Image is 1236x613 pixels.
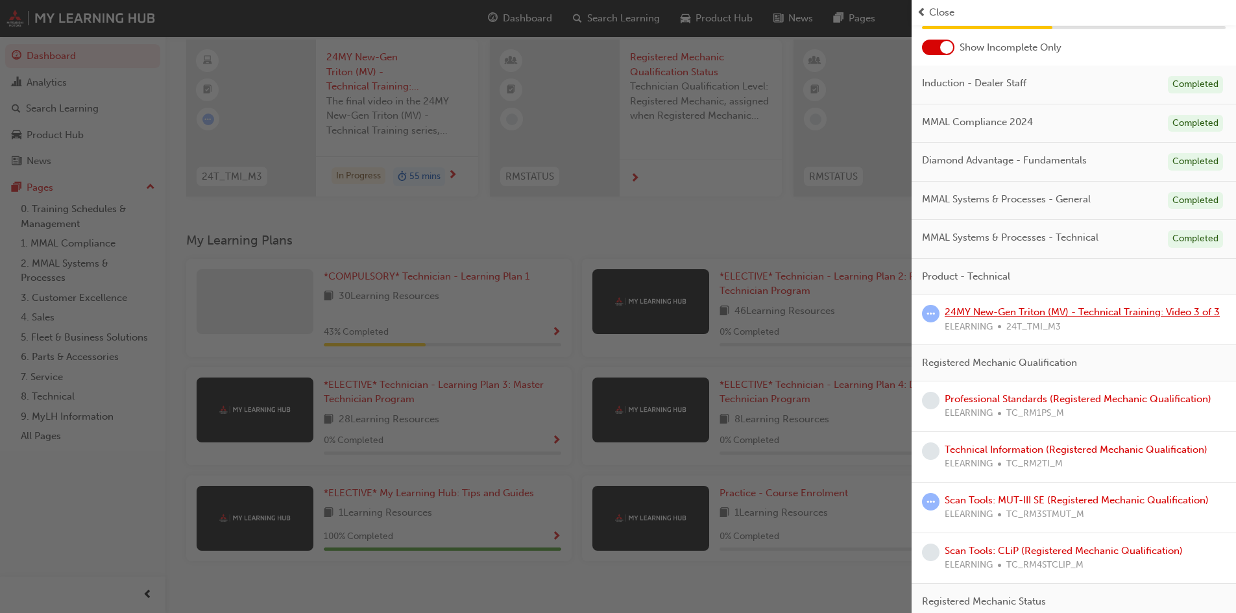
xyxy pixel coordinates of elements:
a: Scan Tools: CLiP (Registered Mechanic Qualification) [945,545,1183,557]
button: prev-iconClose [917,5,1231,20]
span: MMAL Compliance 2024 [922,115,1033,130]
span: Registered Mechanic Status [922,594,1046,609]
span: ELEARNING [945,457,993,472]
span: MMAL Systems & Processes - Technical [922,230,1098,245]
a: 24MY New-Gen Triton (MV) - Technical Training: Video 3 of 3 [945,306,1220,318]
div: Completed [1168,153,1223,171]
span: learningRecordVerb_ATTEMPT-icon [922,305,939,322]
div: Completed [1168,76,1223,93]
span: MMAL Systems & Processes - General [922,192,1091,207]
span: TC_RM3STMUT_M [1006,507,1084,522]
a: Professional Standards (Registered Mechanic Qualification) [945,393,1211,405]
span: learningRecordVerb_ATTEMPT-icon [922,493,939,511]
span: ELEARNING [945,320,993,335]
span: Diamond Advantage - Fundamentals [922,153,1087,168]
span: Registered Mechanic Qualification [922,355,1077,370]
span: learningRecordVerb_NONE-icon [922,442,939,460]
a: Scan Tools: MUT-III SE (Registered Mechanic Qualification) [945,494,1209,506]
span: TC_RM1PS_M [1006,406,1064,421]
div: Completed [1168,192,1223,210]
span: Induction - Dealer Staff [922,76,1026,91]
div: Completed [1168,115,1223,132]
span: TC_RM4STCLIP_M [1006,558,1084,573]
div: Completed [1168,230,1223,248]
span: prev-icon [917,5,927,20]
span: Show Incomplete Only [960,40,1061,55]
span: Close [929,5,954,20]
span: learningRecordVerb_NONE-icon [922,392,939,409]
span: 24T_TMI_M3 [1006,320,1061,335]
span: ELEARNING [945,558,993,573]
span: learningRecordVerb_NONE-icon [922,544,939,561]
span: ELEARNING [945,406,993,421]
a: Technical Information (Registered Mechanic Qualification) [945,444,1207,455]
span: Product - Technical [922,269,1010,284]
span: ELEARNING [945,507,993,522]
span: TC_RM2TI_M [1006,457,1063,472]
